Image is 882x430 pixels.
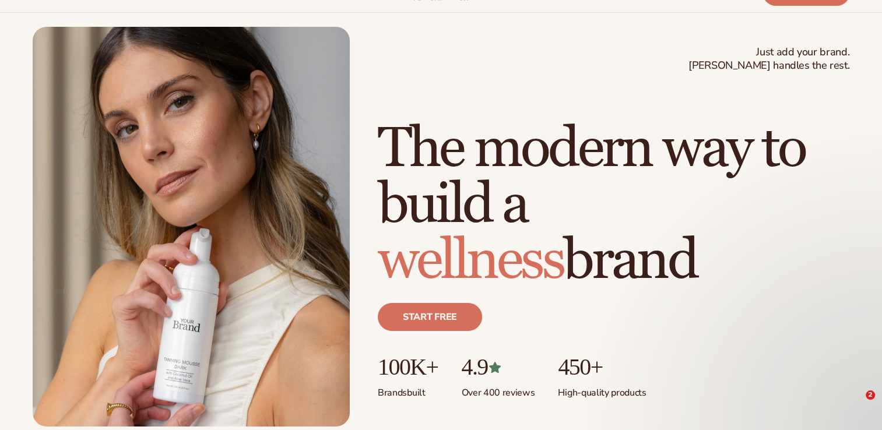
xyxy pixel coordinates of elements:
[842,390,870,418] iframe: Intercom live chat
[33,27,350,427] img: Female holding tanning mousse.
[378,380,438,399] p: Brands built
[378,303,482,331] a: Start free
[866,390,875,400] span: 2
[688,45,849,73] span: Just add your brand. [PERSON_NAME] handles the rest.
[461,354,535,380] p: 4.9
[558,354,646,380] p: 450+
[558,380,646,399] p: High-quality products
[378,121,849,289] h1: The modern way to build a brand
[461,380,535,399] p: Over 400 reviews
[378,227,563,295] span: wellness
[378,354,438,380] p: 100K+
